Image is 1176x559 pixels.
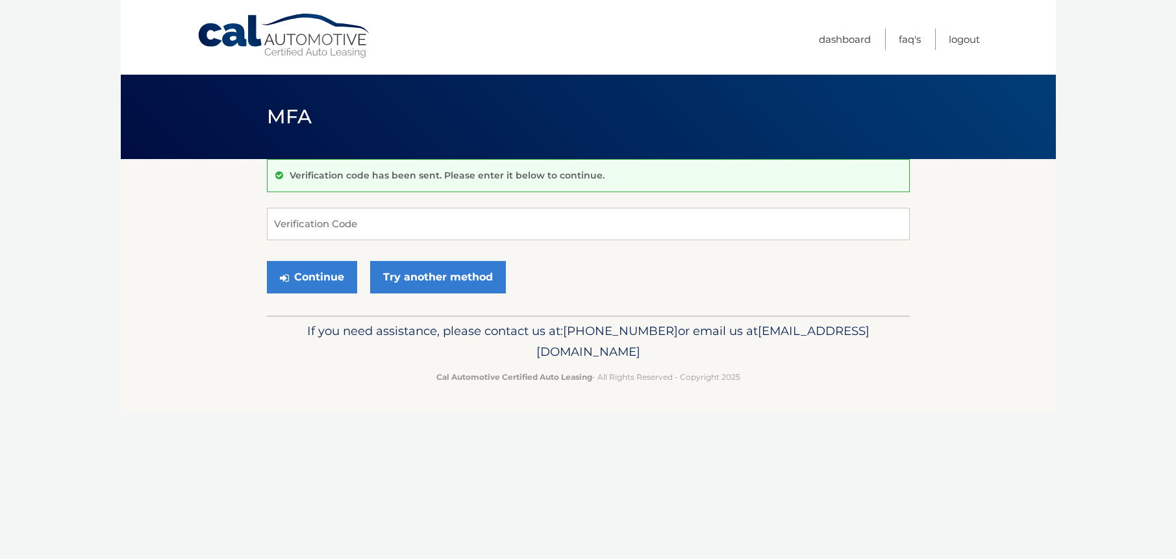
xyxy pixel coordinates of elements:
[563,323,678,338] span: [PHONE_NUMBER]
[275,321,901,362] p: If you need assistance, please contact us at: or email us at
[197,13,372,59] a: Cal Automotive
[267,105,312,129] span: MFA
[536,323,869,359] span: [EMAIL_ADDRESS][DOMAIN_NAME]
[949,29,980,50] a: Logout
[819,29,871,50] a: Dashboard
[899,29,921,50] a: FAQ's
[267,208,910,240] input: Verification Code
[275,370,901,384] p: - All Rights Reserved - Copyright 2025
[290,169,605,181] p: Verification code has been sent. Please enter it below to continue.
[436,372,592,382] strong: Cal Automotive Certified Auto Leasing
[267,261,357,293] button: Continue
[370,261,506,293] a: Try another method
